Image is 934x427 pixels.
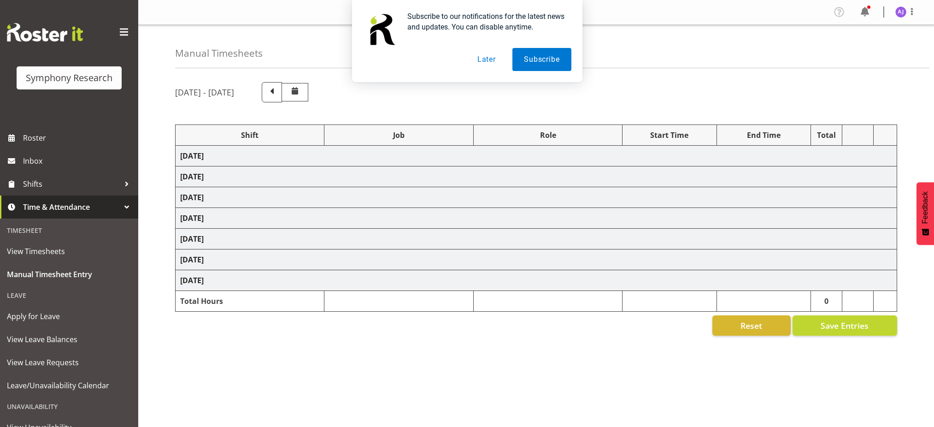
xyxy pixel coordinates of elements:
button: Feedback - Show survey [916,182,934,245]
div: Leave [2,286,136,305]
span: View Leave Requests [7,356,131,369]
td: [DATE] [176,270,897,291]
td: [DATE] [176,146,897,166]
div: Job [329,130,468,141]
td: 0 [811,291,842,312]
div: Total [816,130,837,141]
button: Reset [712,315,791,336]
span: Reset [740,320,762,332]
span: Save Entries [821,320,869,332]
button: Subscribe [512,48,571,71]
div: Unavailability [2,397,136,416]
span: Leave/Unavailability Calendar [7,379,131,392]
span: Shifts [23,177,120,191]
a: View Leave Balances [2,328,136,351]
td: [DATE] [176,208,897,229]
span: View Leave Balances [7,332,131,346]
div: End Time [722,130,806,141]
td: [DATE] [176,187,897,208]
h5: [DATE] - [DATE] [175,87,234,97]
img: notification icon [363,11,400,48]
div: Start Time [627,130,711,141]
td: [DATE] [176,249,897,270]
span: Inbox [23,154,134,168]
a: Apply for Leave [2,305,136,328]
a: View Timesheets [2,240,136,263]
td: [DATE] [176,166,897,187]
span: Manual Timesheet Entry [7,267,131,281]
span: View Timesheets [7,244,131,258]
a: Manual Timesheet Entry [2,263,136,286]
td: [DATE] [176,229,897,249]
td: Total Hours [176,291,324,312]
div: Subscribe to our notifications for the latest news and updates. You can disable anytime. [400,11,571,32]
div: Shift [180,130,319,141]
span: Roster [23,131,134,145]
span: Apply for Leave [7,309,131,323]
div: Role [478,130,617,141]
span: Time & Attendance [23,200,120,214]
span: Feedback [921,191,929,224]
a: View Leave Requests [2,351,136,374]
div: Timesheet [2,221,136,240]
a: Leave/Unavailability Calendar [2,374,136,397]
button: Save Entries [793,315,897,336]
button: Later [466,48,507,71]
